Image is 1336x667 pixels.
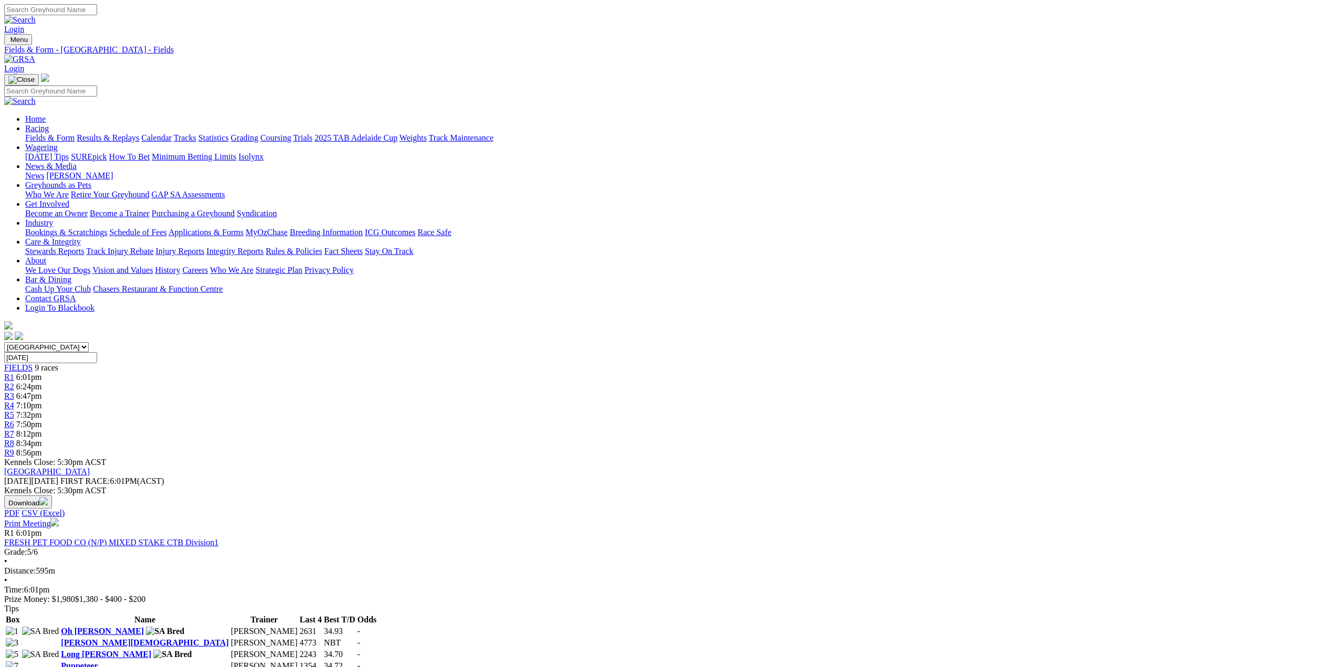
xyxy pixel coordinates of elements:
[304,266,354,274] a: Privacy Policy
[16,448,42,457] span: 8:56pm
[4,595,1332,604] div: Prize Money: $1,980
[25,209,1332,218] div: Get Involved
[25,275,71,284] a: Bar & Dining
[4,566,36,575] span: Distance:
[25,266,1332,275] div: About
[230,649,298,660] td: [PERSON_NAME]
[10,36,28,44] span: Menu
[155,266,180,274] a: History
[4,86,97,97] input: Search
[25,199,69,208] a: Get Involved
[75,595,146,604] span: $1,380 - $400 - $200
[25,124,49,133] a: Racing
[41,73,49,82] img: logo-grsa-white.png
[4,486,1332,495] div: Kennels Close: 5:30pm ACST
[231,133,258,142] a: Grading
[155,247,204,256] a: Injury Reports
[4,391,14,400] a: R3
[152,152,236,161] a: Minimum Betting Limits
[4,547,1332,557] div: 5/6
[16,420,42,429] span: 7:50pm
[60,615,229,625] th: Name
[22,509,65,517] a: CSV (Excel)
[141,133,172,142] a: Calendar
[146,627,184,636] img: SA Bred
[86,247,153,256] a: Track Injury Rebate
[4,321,13,330] img: logo-grsa-white.png
[198,133,229,142] a: Statistics
[6,650,18,659] img: 5
[6,638,18,648] img: 3
[4,420,14,429] span: R6
[16,429,42,438] span: 8:12pm
[93,284,223,293] a: Chasers Restaurant & Function Centre
[25,228,1332,237] div: Industry
[429,133,493,142] a: Track Maintenance
[4,34,32,45] button: Toggle navigation
[230,615,298,625] th: Trainer
[399,133,427,142] a: Weights
[4,74,39,86] button: Toggle navigation
[25,218,53,227] a: Industry
[4,401,14,410] a: R4
[109,228,166,237] a: Schedule of Fees
[4,15,36,25] img: Search
[25,152,1332,162] div: Wagering
[25,303,94,312] a: Login To Blackbook
[152,190,225,199] a: GAP SA Assessments
[25,114,46,123] a: Home
[16,439,42,448] span: 8:34pm
[4,64,24,73] a: Login
[314,133,397,142] a: 2025 TAB Adelaide Cup
[25,237,81,246] a: Care & Integrity
[25,247,1332,256] div: Care & Integrity
[25,294,76,303] a: Contact GRSA
[4,477,31,485] span: [DATE]
[237,209,277,218] a: Syndication
[60,477,110,485] span: FIRST RACE:
[25,181,91,189] a: Greyhounds as Pets
[4,585,24,594] span: Time:
[323,615,356,625] th: Best T/D
[153,650,192,659] img: SA Bred
[4,557,7,566] span: •
[6,627,18,636] img: 1
[4,410,14,419] a: R5
[210,266,254,274] a: Who We Are
[4,448,14,457] span: R9
[299,615,322,625] th: Last 4
[92,266,153,274] a: Vision and Values
[324,247,363,256] a: Fact Sheets
[25,190,69,199] a: Who We Are
[16,382,42,391] span: 6:24pm
[90,209,150,218] a: Become a Trainer
[4,352,97,363] input: Select date
[71,190,150,199] a: Retire Your Greyhound
[4,429,14,438] span: R7
[357,627,360,636] span: -
[182,266,208,274] a: Careers
[22,650,59,659] img: SA Bred
[4,45,1332,55] a: Fields & Form - [GEOGRAPHIC_DATA] - Fields
[25,266,90,274] a: We Love Our Dogs
[260,133,291,142] a: Coursing
[4,585,1332,595] div: 6:01pm
[16,410,42,419] span: 7:32pm
[4,373,14,382] a: R1
[61,627,144,636] a: Oh [PERSON_NAME]
[206,247,264,256] a: Integrity Reports
[299,626,322,637] td: 2631
[25,171,44,180] a: News
[16,401,42,410] span: 7:10pm
[4,439,14,448] a: R8
[4,467,90,476] a: [GEOGRAPHIC_DATA]
[25,143,58,152] a: Wagering
[6,615,20,624] span: Box
[25,152,69,161] a: [DATE] Tips
[4,4,97,15] input: Search
[169,228,244,237] a: Applications & Forms
[22,627,59,636] img: SA Bred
